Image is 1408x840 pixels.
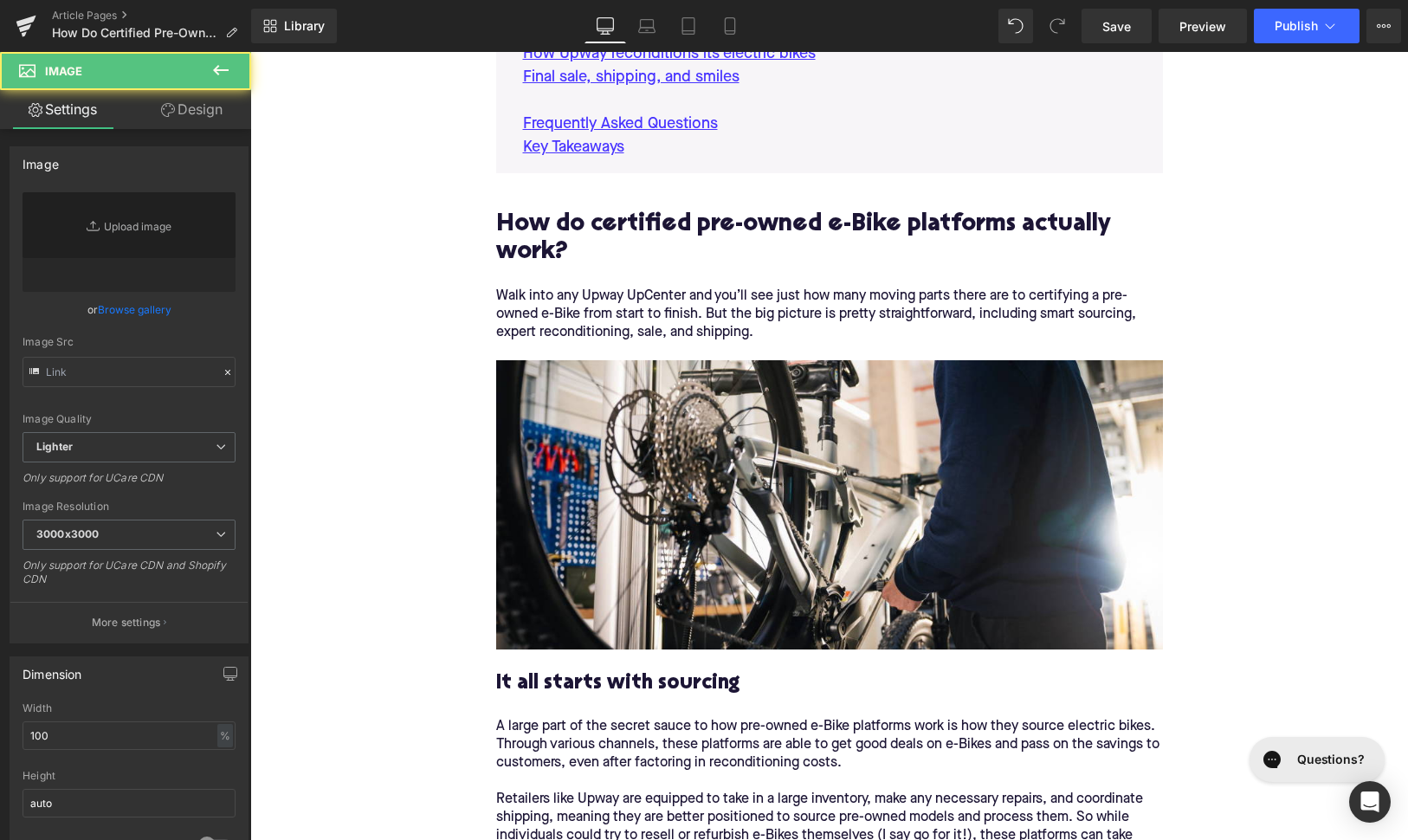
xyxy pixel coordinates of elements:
[23,413,236,425] div: Image Quality
[246,618,913,645] h3: It all starts with sourcing
[1275,19,1318,33] span: Publish
[92,615,161,630] p: More settings
[585,9,626,43] a: Desktop
[246,236,913,290] div: Walk into any Upway UpCenter and you’ll see just how many moving parts there are to certifying a ...
[52,26,218,40] span: How Do Certified Pre-Owned E-Bike Programs in the [GEOGRAPHIC_DATA] Actually Work?
[10,602,248,643] button: More settings
[1254,9,1360,43] button: Publish
[273,84,374,107] a: Key Takeaways
[23,300,236,319] div: or
[36,440,73,453] b: Lighter
[273,61,468,84] a: Frequently Asked Questions
[23,559,236,598] div: Only support for UCare CDN and Shopify CDN
[709,9,751,43] a: Mobile
[23,471,236,496] div: Only support for UCare CDN
[23,336,236,348] div: Image Src
[273,14,489,37] a: Final sale, shipping, and smiles
[246,308,913,598] img: Handlebars of Aventon Aventure electric bike
[1366,9,1401,43] button: More
[251,9,337,43] a: New Library
[23,147,59,171] div: Image
[45,64,82,78] span: Image
[23,357,236,387] input: Link
[23,721,236,750] input: auto
[284,18,325,34] span: Library
[129,90,255,129] a: Design
[626,9,668,43] a: Laptop
[23,702,236,714] div: Width
[246,666,913,720] div: A large part of the secret sauce to how pre-owned e-Bike platforms work is how they source electr...
[1159,9,1247,43] a: Preview
[23,501,236,513] div: Image Resolution
[1102,17,1131,36] span: Save
[217,724,233,747] div: %
[23,770,236,782] div: Height
[36,527,99,540] b: 3000x3000
[1349,781,1391,823] div: Open Intercom Messenger
[1040,9,1075,43] button: Redo
[998,9,1033,43] button: Undo
[1179,17,1226,36] span: Preview
[246,739,913,811] div: Retailers like Upway are equipped to take in a large inventory, make any necessary repairs, and c...
[23,657,82,682] div: Dimension
[991,679,1140,736] iframe: Gorgias live chat messenger
[98,294,171,325] a: Browse gallery
[52,9,251,23] a: Article Pages
[246,160,913,214] h2: How do certified pre-owned e-Bike platforms actually work?
[668,9,709,43] a: Tablet
[23,789,236,817] input: auto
